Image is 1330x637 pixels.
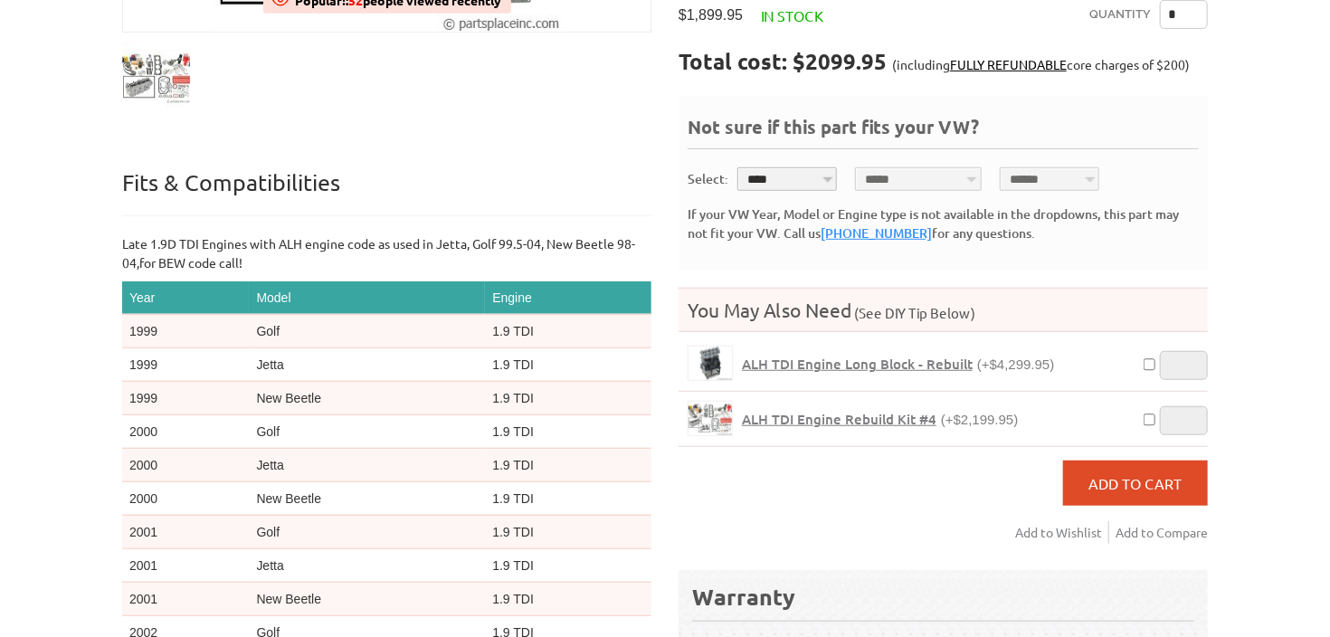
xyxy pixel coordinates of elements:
[485,582,651,615] td: 1.9 TDI
[485,481,651,515] td: 1.9 TDI
[249,347,485,381] td: Jetta
[122,414,249,448] td: 2000
[485,414,651,448] td: 1.9 TDI
[249,548,485,582] td: Jetta
[692,582,1194,612] div: Warranty
[1089,474,1183,492] span: Add to Cart
[742,355,973,373] span: ALH TDI Engine Long Block - Rebuilt
[122,43,190,110] img: ALH TDI Engine Rebuild Kit
[688,114,1199,149] div: Not sure if this part fits your VW?
[688,346,733,381] a: ALH TDI Engine Long Block - Rebuilt
[485,448,651,481] td: 1.9 TDI
[1015,521,1109,544] a: Add to Wishlist
[688,204,1199,242] div: If your VW Year, Model or Engine type is not available in the dropdowns, this part may not fit yo...
[249,481,485,515] td: New Beetle
[679,298,1208,322] h4: You May Also Need
[950,56,1067,72] a: FULLY REFUNDABLE
[485,515,651,548] td: 1.9 TDI
[688,401,733,436] a: ALH TDI Engine Rebuild Kit #4
[851,304,975,321] span: (See DIY Tip Below)
[892,56,1190,72] span: (including core charges of $200)
[1116,521,1208,544] a: Add to Compare
[249,515,485,548] td: Golf
[742,410,936,428] span: ALH TDI Engine Rebuild Kit #4
[122,281,249,315] th: Year
[122,481,249,515] td: 2000
[688,169,728,188] div: Select:
[249,448,485,481] td: Jetta
[689,347,732,380] img: ALH TDI Engine Long Block - Rebuilt
[122,314,249,347] td: 1999
[679,6,743,24] span: $1,899.95
[249,381,485,414] td: New Beetle
[742,411,1018,428] a: ALH TDI Engine Rebuild Kit #4(+$2,199.95)
[122,548,249,582] td: 2001
[249,414,485,448] td: Golf
[821,224,932,242] a: [PHONE_NUMBER]
[485,381,651,414] td: 1.9 TDI
[742,356,1054,373] a: ALH TDI Engine Long Block - Rebuilt(+$4,299.95)
[941,412,1018,427] span: (+$2,199.95)
[689,402,732,435] img: ALH TDI Engine Rebuild Kit #4
[485,548,651,582] td: 1.9 TDI
[761,6,823,24] span: In stock
[485,347,651,381] td: 1.9 TDI
[485,281,651,315] th: Engine
[122,234,651,272] p: Late 1.9D TDI Engines with ALH engine code as used in Jetta, Golf 99.5-04, New Beetle 98-04,for B...
[977,357,1054,372] span: (+$4,299.95)
[1063,461,1208,506] button: Add to Cart
[249,582,485,615] td: New Beetle
[679,47,887,75] strong: Total cost: $2099.95
[122,347,249,381] td: 1999
[122,448,249,481] td: 2000
[122,168,651,216] p: Fits & Compatibilities
[249,281,485,315] th: Model
[485,314,651,347] td: 1.9 TDI
[249,314,485,347] td: Golf
[122,381,249,414] td: 1999
[122,515,249,548] td: 2001
[122,582,249,615] td: 2001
